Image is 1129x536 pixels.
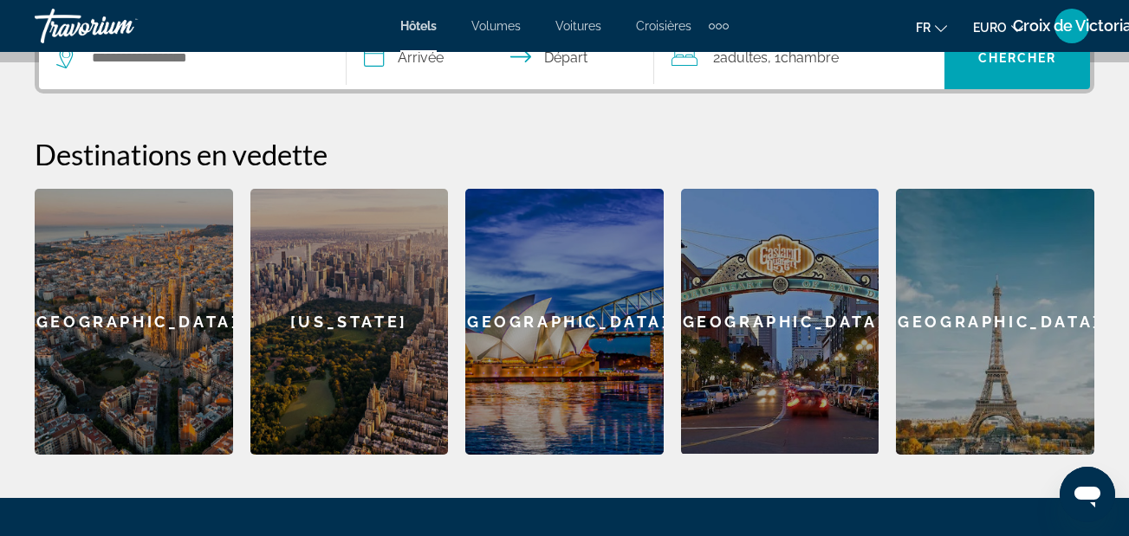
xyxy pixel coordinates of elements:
iframe: Bouton de lancement de la fenêtre de messagerie [1060,467,1115,522]
a: Croisières [636,19,691,33]
h2: Destinations en vedette [35,137,1094,171]
button: Dates d’arrivée et de départ [347,27,654,89]
button: Changer la langue [916,15,947,40]
a: Voitures [555,19,601,33]
button: Éléments de navigation supplémentaires [709,12,729,40]
div: Widget de recherche [39,27,1090,89]
a: [US_STATE] [250,189,449,455]
span: Chambre [781,49,839,66]
a: Travorium [35,3,208,48]
a: Hôtels [400,19,437,33]
button: Changer de devise [973,15,1023,40]
button: Chercher [944,27,1090,89]
span: Fr [916,21,931,35]
span: Chercher [978,51,1057,65]
a: [GEOGRAPHIC_DATA] [681,189,879,455]
button: Menu utilisateur [1049,8,1094,44]
div: [GEOGRAPHIC_DATA] [681,189,879,454]
span: Adultes [720,49,768,66]
a: [GEOGRAPHIC_DATA] [35,189,233,455]
button: Voyageurs : 2 adultes, 0 enfants [654,27,944,89]
a: Volumes [471,19,521,33]
font: 2 [713,49,720,66]
a: [GEOGRAPHIC_DATA] [896,189,1094,455]
a: [GEOGRAPHIC_DATA] [465,189,664,455]
font: , 1 [768,49,781,66]
span: EURO [973,21,1007,35]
